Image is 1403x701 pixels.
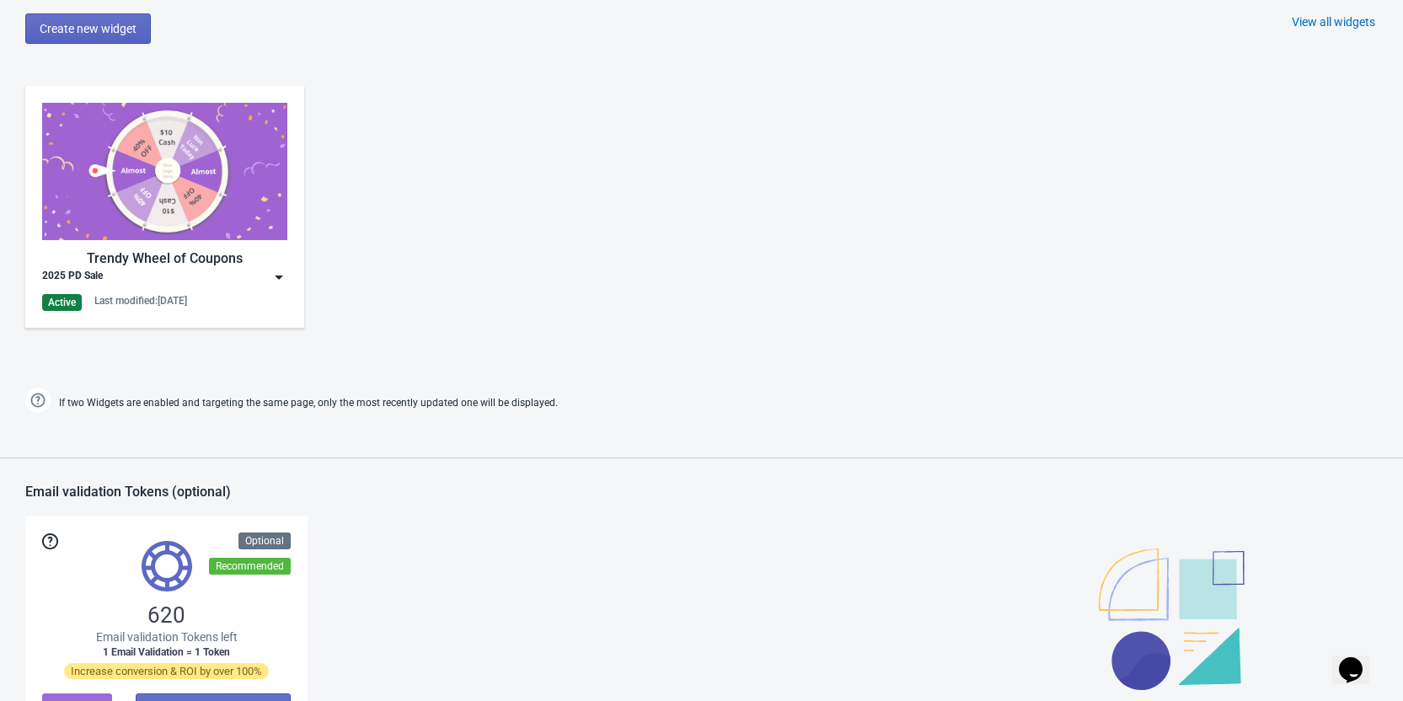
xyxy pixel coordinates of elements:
iframe: chat widget [1332,634,1386,684]
span: 1 Email Validation = 1 Token [103,645,230,659]
div: View all widgets [1292,13,1375,30]
img: dropdown.png [270,269,287,286]
div: 2025 PD Sale [42,269,103,286]
div: Recommended [209,558,291,575]
span: Increase conversion & ROI by over 100% [64,663,269,679]
div: Active [42,294,82,311]
img: trendy_game.png [42,103,287,240]
img: help.png [25,388,51,413]
img: illustration.svg [1099,548,1245,690]
div: Optional [238,532,291,549]
div: Last modified: [DATE] [94,294,187,308]
span: Create new widget [40,22,137,35]
div: Trendy Wheel of Coupons [42,249,287,269]
span: 620 [147,602,185,629]
img: tokens.svg [142,541,192,591]
span: If two Widgets are enabled and targeting the same page, only the most recently updated one will b... [59,389,558,417]
span: Email validation Tokens left [96,629,238,645]
button: Create new widget [25,13,151,44]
